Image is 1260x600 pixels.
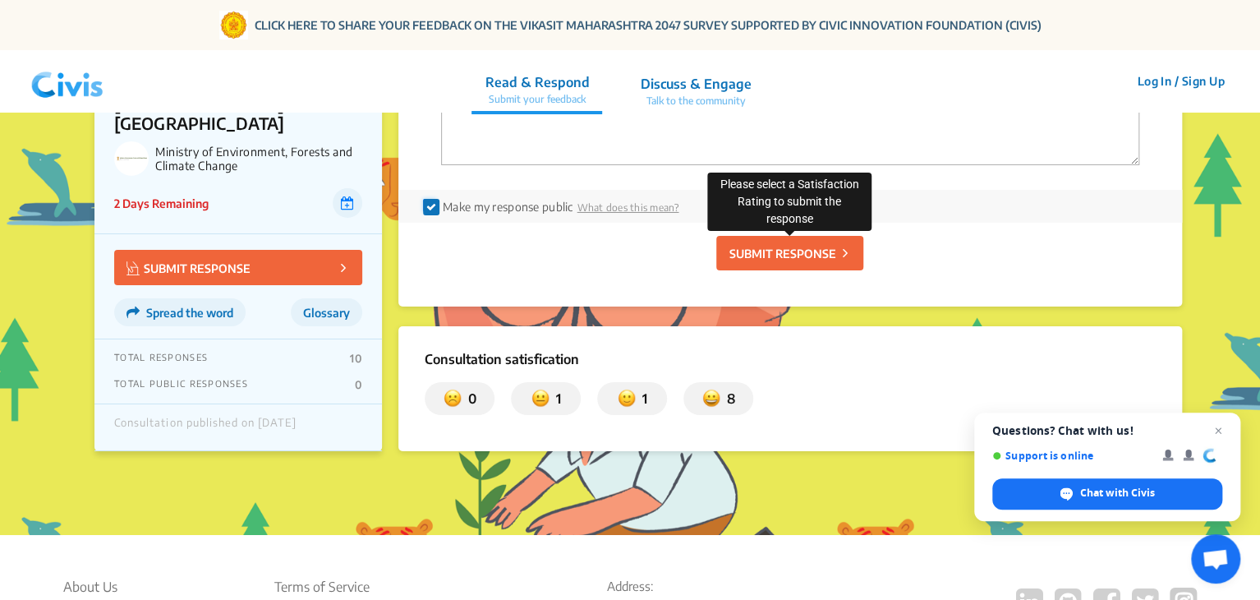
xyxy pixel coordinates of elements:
p: Discuss & Engage [640,74,751,94]
span: Support is online [992,450,1151,462]
li: About Us [63,577,191,597]
p: 0 [462,389,476,408]
textarea: 'Type your answer here.' | translate [441,75,1139,165]
img: somewhat_satisfied.svg [618,389,636,408]
img: dissatisfied.svg [444,389,462,408]
span: Chat with Civis [1080,486,1155,501]
button: SUBMIT RESPONSE [114,250,362,285]
button: Log In / Sign Up [1126,68,1235,94]
p: 2 Days Remaining [114,195,209,212]
p: TOTAL PUBLIC RESPONSES [114,378,248,391]
p: Ministry of Environment, Forests and Climate Change [155,145,362,173]
img: Ministry of Environment, Forests and Climate Change logo [114,141,149,176]
a: CLICK HERE TO SHARE YOUR FEEDBACK ON THE VIKASIT MAHARASHTRA 2047 SURVEY SUPPORTED BY CIVIC INNOV... [255,16,1042,34]
p: 1 [636,389,647,408]
p: Address: [477,577,784,596]
p: 1 [550,389,561,408]
span: Chat with Civis [992,478,1222,510]
p: 8 [720,389,735,408]
p: Submit your feedback [485,92,589,107]
img: somewhat_dissatisfied.svg [531,389,550,408]
img: navlogo.png [25,57,110,106]
button: SUBMIT RESPONSE [716,236,863,270]
span: Questions? Chat with us! [992,424,1222,437]
span: Glossary [303,306,350,320]
p: SUBMIT RESPONSE [729,245,835,262]
label: Make my response public [443,200,573,214]
span: Spread the word [146,306,233,320]
a: Open chat [1191,534,1240,584]
p: TOTAL RESPONSES [114,352,208,365]
p: Consultation satisfication [425,349,1156,369]
p: Read & Respond [485,72,589,92]
li: Terms of Service [274,577,369,597]
span: What does this mean? [577,201,679,214]
p: 0 [355,378,362,391]
img: Gom Logo [219,11,248,39]
p: SUBMIT RESPONSE [126,258,251,277]
div: Consultation published on [DATE] [114,417,297,438]
button: Glossary [291,298,362,326]
p: Talk to the community [640,94,751,108]
p: 10 [350,352,362,365]
img: satisfied.svg [702,389,720,408]
img: Vector.jpg [126,261,140,275]
button: Spread the word [114,298,246,326]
